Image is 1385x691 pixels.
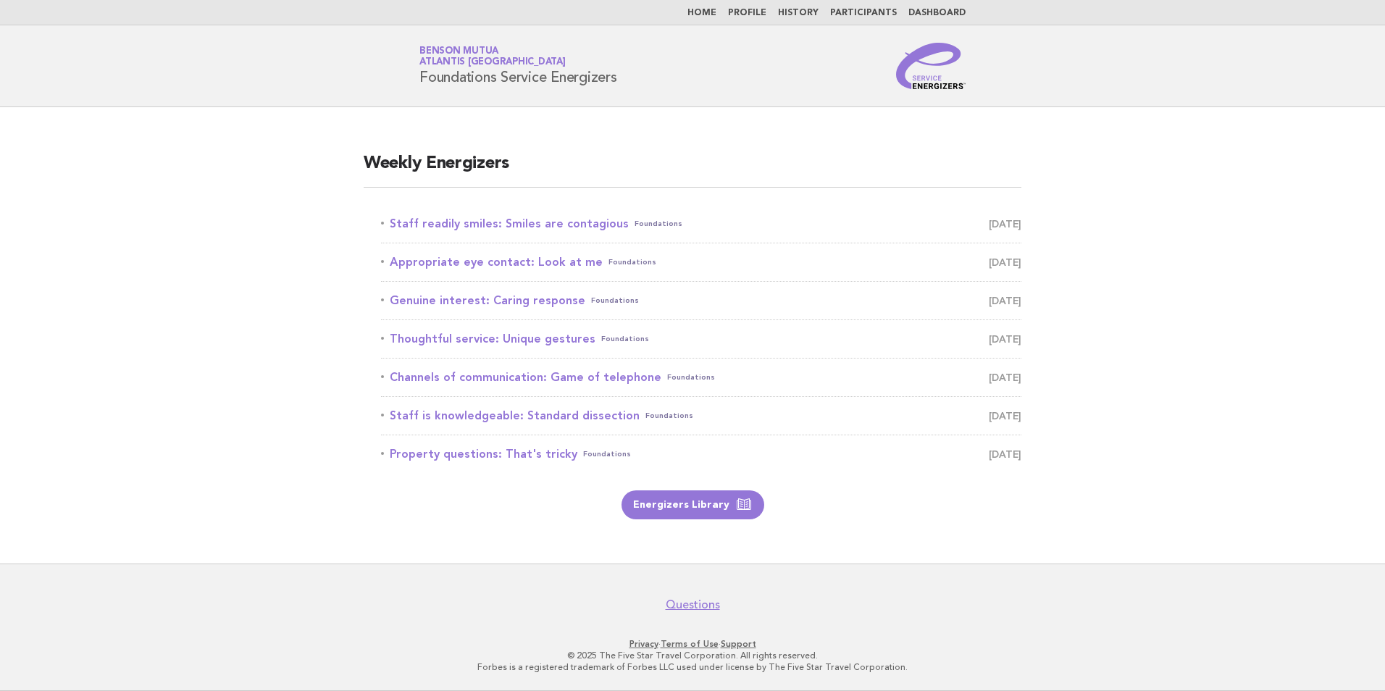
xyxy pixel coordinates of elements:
a: Property questions: That's trickyFoundations [DATE] [381,444,1021,464]
span: [DATE] [989,290,1021,311]
a: Profile [728,9,766,17]
p: · · [249,638,1136,650]
a: Thoughtful service: Unique gesturesFoundations [DATE] [381,329,1021,349]
a: Staff is knowledgeable: Standard dissectionFoundations [DATE] [381,406,1021,426]
span: Foundations [591,290,639,311]
span: Foundations [583,444,631,464]
a: Dashboard [908,9,966,17]
a: Staff readily smiles: Smiles are contagiousFoundations [DATE] [381,214,1021,234]
a: Questions [666,598,720,612]
a: Support [721,639,756,649]
img: Service Energizers [896,43,966,89]
a: Benson MutuaAtlantis [GEOGRAPHIC_DATA] [419,46,566,67]
span: [DATE] [989,444,1021,464]
a: Channels of communication: Game of telephoneFoundations [DATE] [381,367,1021,388]
a: Terms of Use [661,639,719,649]
span: [DATE] [989,406,1021,426]
span: [DATE] [989,214,1021,234]
a: Privacy [629,639,658,649]
a: Energizers Library [622,490,764,519]
span: [DATE] [989,329,1021,349]
p: Forbes is a registered trademark of Forbes LLC used under license by The Five Star Travel Corpora... [249,661,1136,673]
a: Home [687,9,716,17]
span: Foundations [635,214,682,234]
span: Atlantis [GEOGRAPHIC_DATA] [419,58,566,67]
p: © 2025 The Five Star Travel Corporation. All rights reserved. [249,650,1136,661]
h2: Weekly Energizers [364,152,1021,188]
a: History [778,9,819,17]
h1: Foundations Service Energizers [419,47,617,85]
a: Participants [830,9,897,17]
span: [DATE] [989,252,1021,272]
a: Genuine interest: Caring responseFoundations [DATE] [381,290,1021,311]
span: [DATE] [989,367,1021,388]
span: Foundations [608,252,656,272]
span: Foundations [645,406,693,426]
a: Appropriate eye contact: Look at meFoundations [DATE] [381,252,1021,272]
span: Foundations [667,367,715,388]
span: Foundations [601,329,649,349]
